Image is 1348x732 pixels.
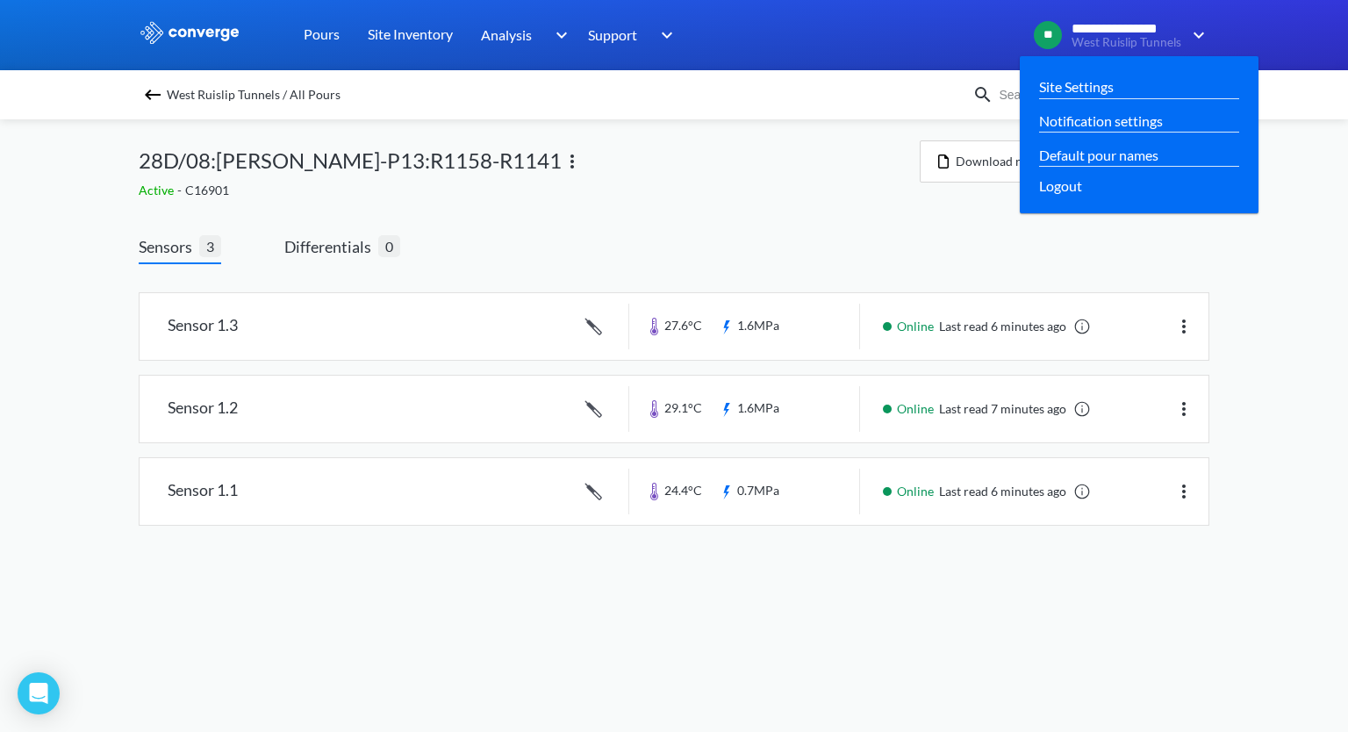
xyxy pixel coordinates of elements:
[284,234,378,259] span: Differentials
[972,84,993,105] img: icon-search.svg
[544,25,572,46] img: downArrow.svg
[938,154,949,169] img: icon-file.svg
[177,183,185,197] span: -
[1173,481,1194,502] img: more.svg
[139,181,920,200] div: C16901
[1181,25,1209,46] img: downArrow.svg
[993,85,1206,104] input: Search for a sensor by name
[481,24,532,46] span: Analysis
[1173,316,1194,337] img: more.svg
[1173,398,1194,420] img: more.svg
[588,24,637,46] span: Support
[18,672,60,714] div: Open Intercom Messenger
[199,235,221,257] span: 3
[649,25,678,46] img: downArrow.svg
[139,21,240,44] img: logo_ewhite.svg
[1039,144,1158,166] a: Default pour names
[139,144,562,177] span: 28D/08:[PERSON_NAME]-P13:R1158-R1141
[1039,175,1082,197] span: Logout
[1072,36,1181,49] span: West Ruislip Tunnels
[139,183,177,197] span: Active
[1039,110,1163,132] a: Notification settings
[167,83,341,107] span: West Ruislip Tunnels / All Pours
[920,140,1069,183] button: Download report
[1039,75,1114,97] a: Site Settings
[139,234,199,259] span: Sensors
[562,151,583,172] img: more.svg
[378,235,400,257] span: 0
[142,84,163,105] img: backspace.svg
